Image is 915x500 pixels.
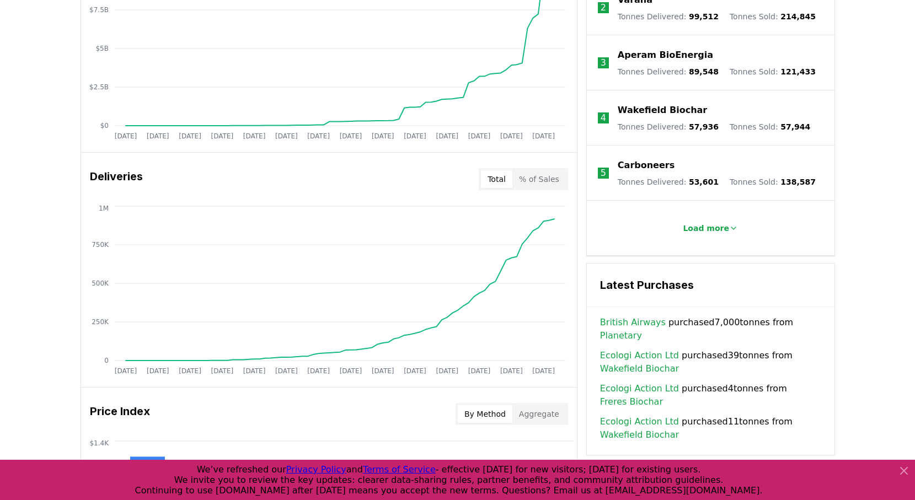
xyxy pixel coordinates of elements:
a: Carboneers [618,159,675,172]
span: 53,601 [689,178,719,186]
a: Ecologi Action Ltd [600,349,679,362]
tspan: [DATE] [532,367,555,375]
tspan: [DATE] [179,367,201,375]
tspan: $1.4K [89,439,109,447]
h3: Price Index [90,403,150,425]
tspan: [DATE] [500,367,523,375]
tspan: [DATE] [500,132,523,140]
span: 214,845 [780,12,816,21]
tspan: 500K [92,279,109,287]
a: Wakefield Biochar [618,104,707,117]
span: purchased 39 tonnes from [600,349,821,375]
tspan: 750K [92,241,109,249]
h3: Latest Purchases [600,277,821,293]
tspan: 1M [99,205,109,212]
tspan: [DATE] [275,367,298,375]
tspan: [DATE] [468,132,490,140]
button: By Method [458,405,512,423]
tspan: $2.5B [89,83,109,91]
tspan: 0 [104,357,109,364]
tspan: $7.5B [89,6,109,14]
a: Wakefield Biochar [600,428,679,442]
span: 121,433 [780,67,816,76]
tspan: [DATE] [146,367,169,375]
tspan: [DATE] [436,132,458,140]
span: 138,587 [780,178,816,186]
span: purchased 4 tonnes from [600,382,821,408]
button: Total [481,170,512,188]
tspan: [DATE] [114,367,137,375]
tspan: [DATE] [436,367,458,375]
a: Aperam BioEnergia [618,49,713,62]
p: Tonnes Sold : [730,11,816,22]
button: Load more [674,217,747,239]
tspan: 250K [92,318,109,326]
tspan: [DATE] [243,132,265,140]
tspan: [DATE] [179,132,201,140]
span: 99,512 [689,12,719,21]
a: Freres Biochar [600,395,663,408]
tspan: [DATE] [243,367,265,375]
tspan: [DATE] [532,132,555,140]
p: Tonnes Delivered : [618,121,719,132]
tspan: [DATE] [211,132,233,140]
tspan: [DATE] [307,132,330,140]
a: Planetary [600,329,642,342]
p: Tonnes Delivered : [618,176,719,187]
p: Tonnes Delivered : [618,66,719,77]
tspan: [DATE] [404,132,426,140]
button: Aggregate [512,405,566,423]
p: Tonnes Sold : [730,121,810,132]
h3: Deliveries [90,168,143,190]
tspan: [DATE] [114,132,137,140]
p: 2 [601,1,606,14]
span: 57,944 [780,122,810,131]
tspan: [DATE] [371,132,394,140]
a: Wakefield Biochar [600,362,679,375]
p: Load more [683,223,729,234]
p: Tonnes Delivered : [618,11,719,22]
tspan: [DATE] [211,367,233,375]
tspan: [DATE] [339,367,362,375]
tspan: [DATE] [146,132,169,140]
tspan: $0 [100,122,108,130]
tspan: [DATE] [404,367,426,375]
span: 57,936 [689,122,719,131]
span: purchased 11 tonnes from [600,415,821,442]
p: 5 [601,166,606,180]
tspan: [DATE] [275,132,298,140]
span: purchased 7,000 tonnes from [600,316,821,342]
tspan: [DATE] [307,367,330,375]
a: British Airways [600,316,666,329]
tspan: [DATE] [468,367,490,375]
p: 3 [601,56,606,69]
p: Tonnes Sold : [730,176,816,187]
p: Tonnes Sold : [730,66,816,77]
button: % of Sales [512,170,566,188]
a: Ecologi Action Ltd [600,415,679,428]
span: 89,548 [689,67,719,76]
a: Ecologi Action Ltd [600,382,679,395]
tspan: $5B [95,45,109,52]
tspan: [DATE] [371,367,394,375]
p: 4 [601,111,606,125]
tspan: [DATE] [339,132,362,140]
